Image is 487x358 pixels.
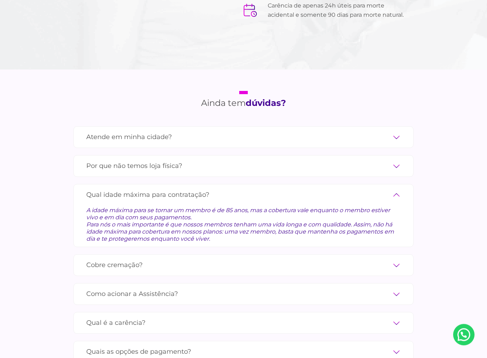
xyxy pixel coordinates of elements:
h2: Ainda tem [201,91,286,109]
label: Qual é a carência? [86,317,401,329]
div: A idade máxima para se tornar um membro é de 85 anos, mas a cobertura vale enquanto o membro esti... [86,201,401,243]
label: Como acionar a Assistência? [86,288,401,301]
label: Cobre cremação? [86,259,401,272]
label: Atende em minha cidade? [86,131,401,144]
li: Carência de apenas 24h úteis para morte acidental e somente 90 dias para morte natural. [243,1,408,20]
img: calendar [243,4,257,17]
label: Por que não temos loja física? [86,160,401,173]
a: Nosso Whatsapp [453,324,475,346]
strong: dúvidas? [246,98,286,108]
label: Qual idade máxima para contratação? [86,189,401,201]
